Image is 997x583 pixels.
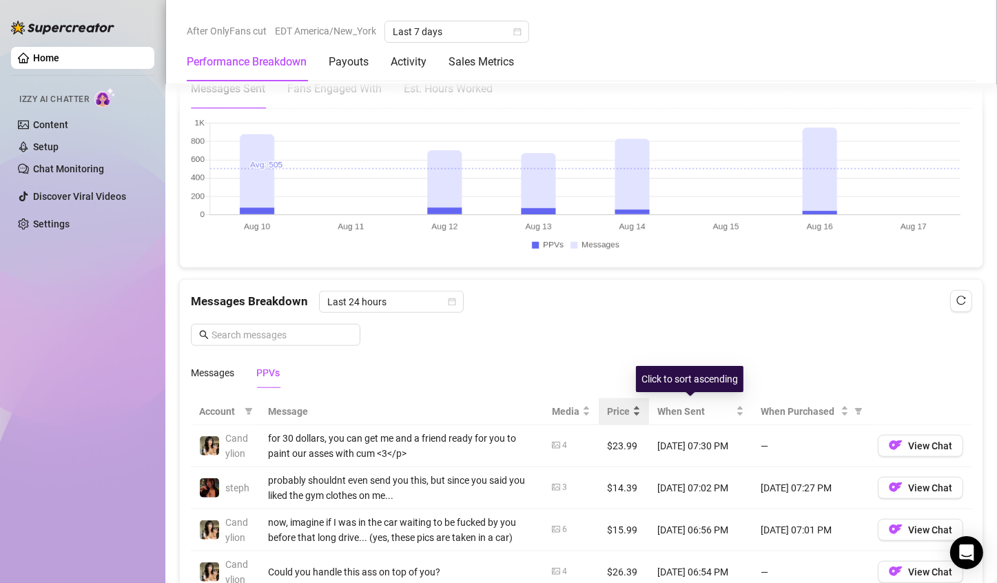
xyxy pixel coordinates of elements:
[752,425,870,467] td: —
[552,404,579,419] span: Media
[908,440,952,451] span: View Chat
[329,54,369,70] div: Payouts
[33,52,59,63] a: Home
[287,82,382,95] span: Fans Engaged With
[878,485,963,496] a: OFView Chat
[393,21,521,42] span: Last 7 days
[191,365,234,380] div: Messages
[199,330,209,340] span: search
[889,480,903,494] img: OF
[562,481,567,494] div: 3
[752,509,870,551] td: [DATE] 07:01 PM
[607,404,630,419] span: Price
[245,407,253,416] span: filter
[649,425,752,467] td: [DATE] 07:30 PM
[391,54,426,70] div: Activity
[878,519,963,541] button: OFView Chat
[649,398,752,425] th: When Sent
[33,218,70,229] a: Settings
[33,191,126,202] a: Discover Viral Videos
[908,524,952,535] span: View Chat
[448,298,456,306] span: calendar
[225,482,249,493] span: steph
[268,473,535,503] div: probably shouldnt even send you this, but since you said you liked the gym clothes on me...
[200,562,219,582] img: Candylion
[562,565,567,578] div: 4
[599,509,649,551] td: $15.99
[544,398,599,425] th: Media
[404,80,493,97] div: Est. Hours Worked
[552,441,560,449] span: picture
[956,296,966,305] span: reload
[187,54,307,70] div: Performance Breakdown
[878,569,963,580] a: OFView Chat
[950,536,983,569] div: Open Intercom Messenger
[889,438,903,452] img: OF
[225,517,248,543] span: Candylion
[19,93,89,106] span: Izzy AI Chatter
[199,404,239,419] span: Account
[889,522,903,536] img: OF
[552,483,560,491] span: picture
[908,482,952,493] span: View Chat
[33,163,104,174] a: Chat Monitoring
[649,509,752,551] td: [DATE] 06:56 PM
[562,439,567,452] div: 4
[878,527,963,538] a: OFView Chat
[657,404,733,419] span: When Sent
[854,407,863,416] span: filter
[260,398,544,425] th: Message
[599,398,649,425] th: Price
[212,327,352,342] input: Search messages
[449,54,514,70] div: Sales Metrics
[94,88,116,108] img: AI Chatter
[268,515,535,545] div: now, imagine if I was in the car waiting to be fucked by you before that long drive... (yes, thes...
[552,525,560,533] span: picture
[599,425,649,467] td: $23.99
[33,119,68,130] a: Content
[327,291,455,312] span: Last 24 hours
[878,561,963,583] button: OFView Chat
[268,431,535,461] div: for 30 dollars, you can get me and a friend ready for you to paint our asses with cum <3</p>
[200,520,219,540] img: Candylion
[889,564,903,578] img: OF
[562,523,567,536] div: 6
[761,404,838,419] span: When Purchased
[513,28,522,36] span: calendar
[187,21,267,41] span: After OnlyFans cut
[225,433,248,459] span: Candylion
[908,566,952,577] span: View Chat
[599,467,649,509] td: $14.39
[200,478,219,498] img: steph
[11,21,114,34] img: logo-BBDzfeDw.svg
[256,365,280,380] div: PPVs
[878,477,963,499] button: OFView Chat
[242,401,256,422] span: filter
[268,564,535,580] div: Could you handle this ass on top of you?
[649,467,752,509] td: [DATE] 07:02 PM
[191,82,265,95] span: Messages Sent
[878,435,963,457] button: OFView Chat
[191,291,972,313] div: Messages Breakdown
[852,401,865,422] span: filter
[878,443,963,454] a: OFView Chat
[275,21,376,41] span: EDT America/New_York
[552,567,560,575] span: picture
[200,436,219,456] img: Candylion
[752,398,870,425] th: When Purchased
[752,467,870,509] td: [DATE] 07:27 PM
[33,141,59,152] a: Setup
